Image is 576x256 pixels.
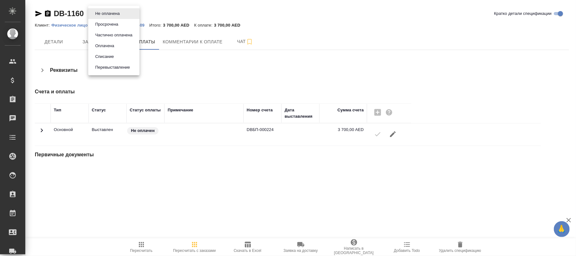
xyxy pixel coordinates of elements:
[93,42,116,49] button: Оплачена
[93,53,116,60] button: Списание
[93,10,121,17] button: Не оплачена
[93,32,134,39] button: Частично оплачена
[93,64,132,71] button: Перевыставление
[93,21,120,28] button: Просрочена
